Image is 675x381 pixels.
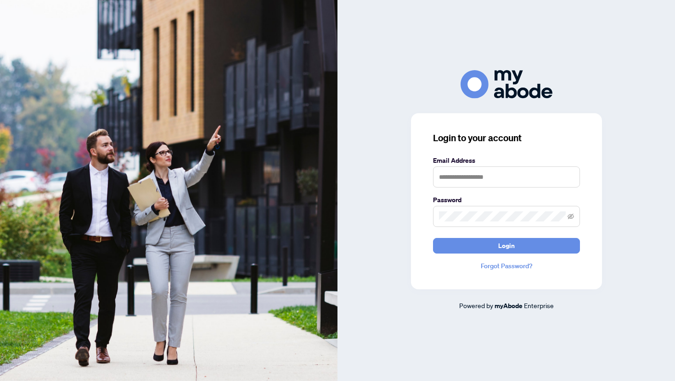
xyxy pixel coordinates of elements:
label: Password [433,195,580,205]
span: Powered by [459,301,493,309]
span: Enterprise [524,301,554,309]
label: Email Address [433,155,580,166]
span: Login [498,238,515,253]
h3: Login to your account [433,132,580,144]
img: ma-logo [461,70,552,98]
button: Login [433,238,580,254]
span: eye-invisible [568,213,574,220]
a: Forgot Password? [433,261,580,271]
a: myAbode [495,301,523,311]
